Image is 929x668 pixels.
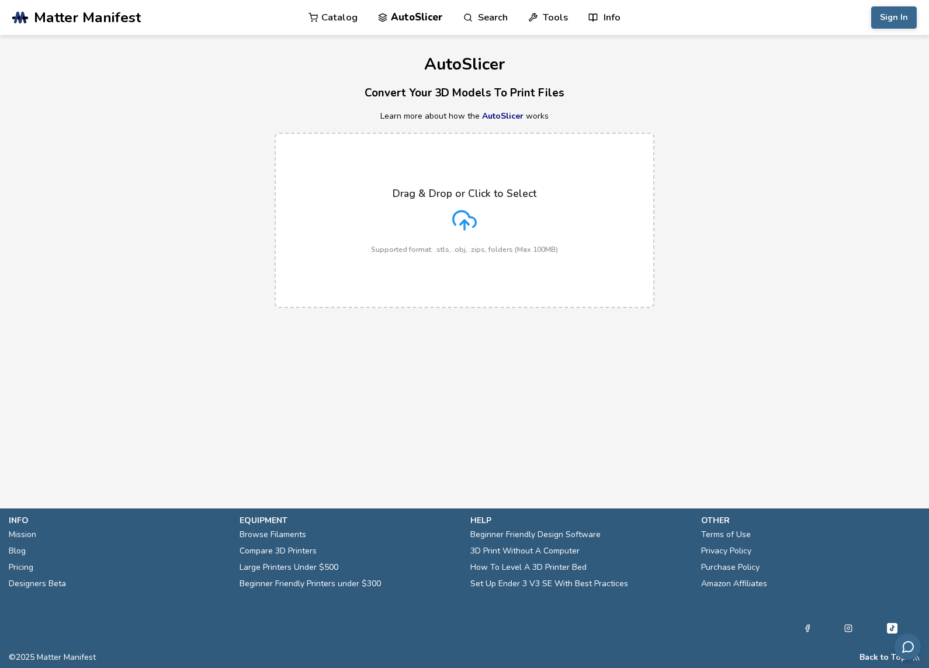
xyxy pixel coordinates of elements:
[885,621,899,635] a: Tiktok
[701,559,760,576] a: Purchase Policy
[859,653,906,662] button: Back to Top
[470,543,580,559] a: 3D Print Without A Computer
[240,543,317,559] a: Compare 3D Printers
[9,559,33,576] a: Pricing
[701,514,920,527] p: other
[871,6,917,29] button: Sign In
[470,576,628,592] a: Set Up Ender 3 V3 SE With Best Practices
[844,621,852,635] a: Instagram
[470,527,601,543] a: Beginner Friendly Design Software
[701,543,751,559] a: Privacy Policy
[371,245,558,254] p: Supported format: .stls, .obj, .zips, folders (Max 100MB)
[393,188,536,199] p: Drag & Drop or Click to Select
[470,559,587,576] a: How To Level A 3D Printer Bed
[240,514,459,527] p: equipment
[9,543,26,559] a: Blog
[240,559,338,576] a: Large Printers Under $500
[240,576,381,592] a: Beginner Friendly Printers under $300
[240,527,306,543] a: Browse Filaments
[803,621,812,635] a: Facebook
[470,514,689,527] p: help
[9,514,228,527] p: info
[912,653,920,662] a: RSS Feed
[482,110,524,122] a: AutoSlicer
[895,634,921,660] button: Send feedback via email
[9,653,96,662] span: © 2025 Matter Manifest
[9,527,36,543] a: Mission
[701,527,751,543] a: Terms of Use
[34,9,141,26] span: Matter Manifest
[701,576,767,592] a: Amazon Affiliates
[9,576,66,592] a: Designers Beta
